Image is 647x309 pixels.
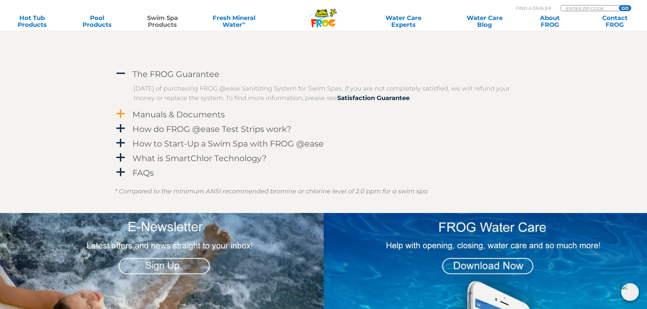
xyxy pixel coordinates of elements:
[115,167,126,177] span: a
[115,137,533,150] a: a How to Start-Up a Swim Spa with FROG @ease
[132,124,291,134] h4: How do FROG @ease Test Strips work?
[132,168,154,177] h4: FAQs
[115,152,533,165] a: a What is SmartChlor Technology?
[115,68,533,80] a: A The FROG Guarantee
[115,138,126,148] span: a
[132,139,324,148] h4: How to Start-Up a Swim Spa with FROG @ease
[115,123,126,134] span: a
[137,15,188,28] a: Swim SpaProducts
[115,69,126,79] span: A
[202,15,266,28] a: Fresh MineralWater∞
[133,84,524,103] p: [DATE] of purchasing FROG @ease Sanitizing System for Swim Spas, if you are not completely satisf...
[337,94,410,102] a: Satisfaction Guarantee
[459,15,510,28] a: Water CareBlog
[621,283,639,301] img: openIcon
[132,110,225,119] h4: Manuals & Documents
[132,70,219,79] h4: The FROG Guarantee
[115,167,533,179] a: a FAQs
[115,188,428,195] em: * Compared to the minimum ANSI recommended bromine or chlorine level of 2.0 ppm for a swim spa
[565,5,611,11] input: Zip Code Form
[242,20,246,25] sup: ∞
[590,15,640,28] a: ContactFROG
[72,15,123,28] a: PoolProducts
[115,109,126,119] span: a
[115,108,533,121] a: a Manuals & Documents
[362,15,445,28] a: Water CareExperts
[7,15,57,28] a: Hot TubProducts
[132,154,267,163] h4: What is SmartChlor Technology?
[516,5,551,11] p: Find A Dealer
[619,5,631,11] input: GO
[524,15,575,28] a: AboutFROG
[115,153,126,163] span: a
[115,123,533,135] a: a How do FROG @ease Test Strips work?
